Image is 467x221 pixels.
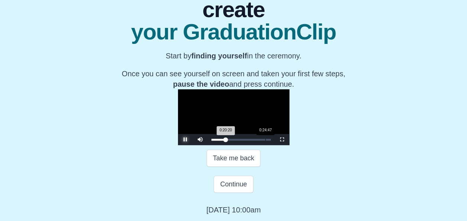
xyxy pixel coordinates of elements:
button: Mute [193,134,208,145]
span: your GraduationClip [117,21,350,43]
p: Start by in the ceremony. [117,51,350,61]
div: Video Player [178,89,289,145]
button: Take me back [207,150,260,167]
button: Fullscreen [275,134,289,145]
b: finding yourself [191,52,247,60]
div: Progress Bar [211,139,271,141]
button: Continue [214,176,253,193]
button: Pause [178,134,193,145]
p: Once you can see yourself on screen and taken your first few steps, and press continue. [117,68,350,89]
b: pause the video [173,80,229,88]
p: [DATE] 10:00am [206,205,260,215]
